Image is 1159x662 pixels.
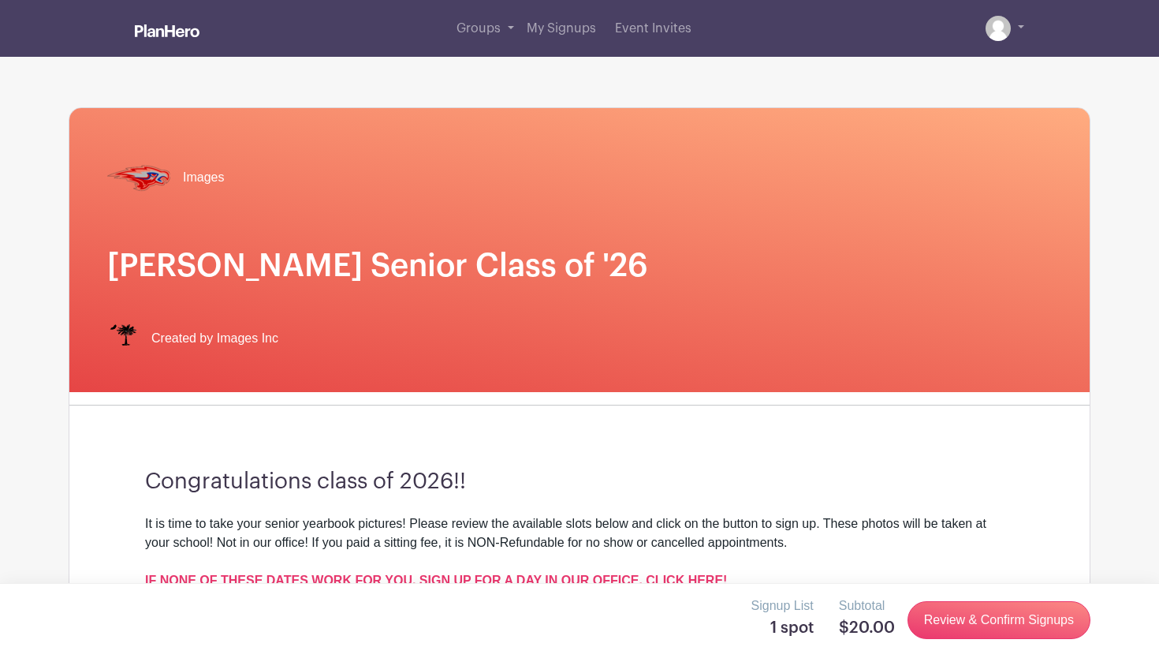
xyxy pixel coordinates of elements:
[145,514,1014,571] div: It is time to take your senior yearbook pictures! Please review the available slots below and cli...
[839,597,895,615] p: Subtotal
[457,22,501,35] span: Groups
[107,247,1052,285] h1: [PERSON_NAME] Senior Class of '26
[751,597,814,615] p: Signup List
[107,323,139,354] img: IMAGES%20logo%20transparenT%20PNG%20s.png
[183,168,224,187] span: Images
[615,22,691,35] span: Event Invites
[839,619,895,638] h5: $20.00
[907,601,1090,639] a: Review & Confirm Signups
[151,329,278,348] span: Created by Images Inc
[145,469,1014,496] h3: Congratulations class of 2026!!
[527,22,596,35] span: My Signups
[986,16,1011,41] img: default-ce2991bfa6775e67f084385cd625a349d9dcbb7a52a09fb2fda1e96e2d18dcdb.png
[107,146,170,209] img: hammond%20transp.%20(1).png
[751,619,814,638] h5: 1 spot
[135,24,199,37] img: logo_white-6c42ec7e38ccf1d336a20a19083b03d10ae64f83f12c07503d8b9e83406b4c7d.svg
[145,574,727,587] a: IF NONE OF THESE DATES WORK FOR YOU, SIGN UP FOR A DAY IN OUR OFFICE. CLICK HERE!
